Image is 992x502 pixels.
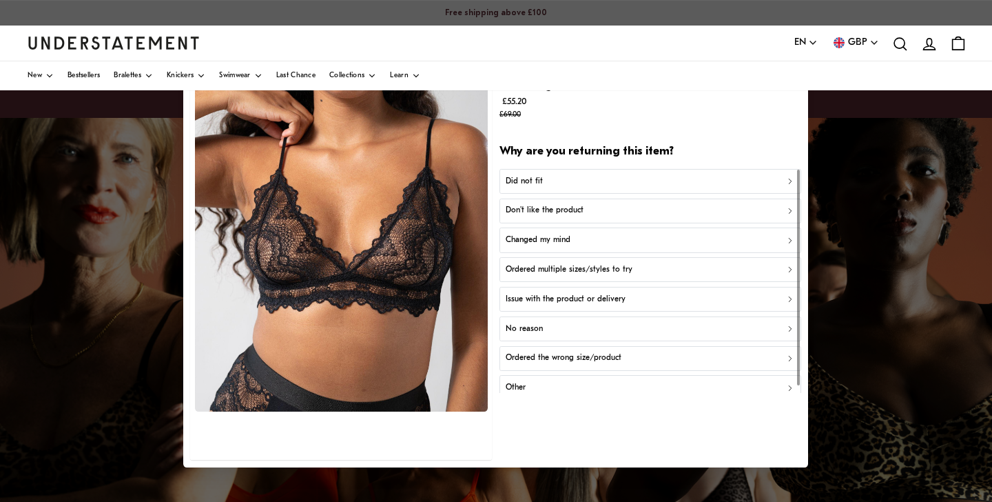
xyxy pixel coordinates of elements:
[499,168,801,193] button: Did not fit
[506,234,570,247] p: Changed my mind
[28,72,42,79] span: New
[831,35,879,50] button: GBP
[506,381,526,394] p: Other
[499,144,801,160] h2: Why are you returning this item?
[506,322,543,335] p: No reason
[276,61,316,90] a: Last Chance
[506,292,626,305] p: Issue with the product or delivery
[794,35,818,50] button: EN
[499,94,676,121] p: £55.20
[329,61,376,90] a: Collections
[114,61,153,90] a: Bralettes
[506,204,583,217] p: Don't like the product
[276,72,316,79] span: Last Chance
[506,174,543,188] p: Did not fit
[329,72,364,79] span: Collections
[167,61,205,90] a: Knickers
[499,257,801,282] button: Ordered multiple sizes/styles to try
[219,61,262,90] a: Swimwear
[506,352,621,365] p: Ordered the wrong size/product
[499,111,521,119] strike: £69.00
[499,375,801,400] button: Other
[499,287,801,312] button: Issue with the product or delivery
[499,198,801,223] button: Don't like the product
[499,316,801,341] button: No reason
[195,47,488,412] img: lace-triangle-bralette-001-saboteur-34043635335333_1_22bb3ddf-7c2f-46f2-b934-ee942a53c53b.jpg
[219,72,250,79] span: Swimwear
[114,72,141,79] span: Bralettes
[499,345,801,370] button: Ordered the wrong size/product
[28,61,54,90] a: New
[68,61,100,90] a: Bestsellers
[68,72,100,79] span: Bestsellers
[794,35,806,50] span: EN
[28,37,200,49] a: Understatement Homepage
[848,35,867,50] span: GBP
[390,61,420,90] a: Learn
[167,72,194,79] span: Knickers
[390,72,409,79] span: Learn
[499,228,801,252] button: Changed my mind
[506,263,632,277] p: Ordered multiple sizes/styles to try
